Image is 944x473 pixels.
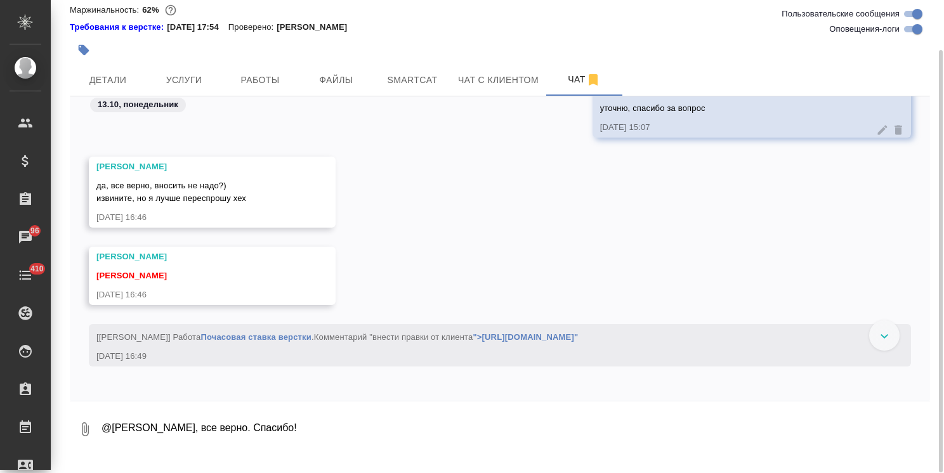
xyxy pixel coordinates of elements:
[70,21,167,34] a: Требования к верстке:
[70,36,98,64] button: Добавить тэг
[23,224,47,237] span: 96
[230,72,291,88] span: Работы
[70,21,167,34] div: Нажми, чтобы открыть папку с инструкцией
[96,332,578,342] span: [[PERSON_NAME]] Работа .
[600,121,867,134] div: [DATE] 15:07
[473,332,578,342] a: ">[URL][DOMAIN_NAME]"
[96,250,291,263] div: [PERSON_NAME]
[586,72,601,87] svg: Отписаться
[142,5,162,15] p: 62%
[96,288,291,301] div: [DATE] 16:46
[96,160,291,173] div: [PERSON_NAME]
[306,72,367,88] span: Файлы
[70,5,142,15] p: Маржинальность:
[200,332,311,342] a: Почасовая ставка верстки
[154,72,214,88] span: Услуги
[96,211,291,224] div: [DATE] 16:46
[96,271,167,280] span: [PERSON_NAME]
[3,221,48,253] a: 96
[554,72,615,87] span: Чат
[162,2,179,18] button: 5578.75 RUB;
[829,23,900,36] span: Оповещения-логи
[782,8,900,20] span: Пользовательские сообщения
[458,72,539,88] span: Чат с клиентом
[277,21,357,34] p: [PERSON_NAME]
[228,21,277,34] p: Проверено:
[3,259,48,291] a: 410
[314,332,578,342] span: Комментарий "внести правки от клиента
[382,72,443,88] span: Smartcat
[96,181,246,203] span: да, все верно, вносить не надо?) извините, но я лучше переспрошу хех
[23,262,51,275] span: 410
[77,72,138,88] span: Детали
[98,98,178,111] p: 13.10, понедельник
[167,21,228,34] p: [DATE] 17:54
[96,350,867,363] div: [DATE] 16:49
